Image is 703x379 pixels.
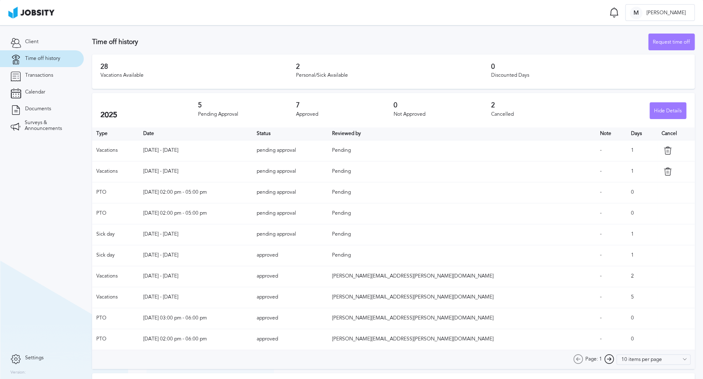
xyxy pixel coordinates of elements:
[8,7,54,18] img: ab4bad089aa723f57921c736e9817d99.png
[332,231,351,237] span: Pending
[92,203,139,224] td: PTO
[332,273,494,279] span: [PERSON_NAME][EMAIL_ADDRESS][PERSON_NAME][DOMAIN_NAME]
[252,329,328,350] td: approved
[394,112,491,117] div: Not Approved
[296,101,393,109] h3: 7
[585,356,602,362] span: Page: 1
[139,287,252,308] td: [DATE] - [DATE]
[92,38,648,46] h3: Time off history
[600,168,602,174] span: -
[296,112,393,117] div: Approved
[600,231,602,237] span: -
[92,127,139,140] th: Type
[10,370,26,375] label: Version:
[332,210,351,216] span: Pending
[139,182,252,203] td: [DATE] 02:00 pm - 05:00 pm
[627,287,657,308] td: 5
[139,308,252,329] td: [DATE] 03:00 pm - 06:00 pm
[600,147,602,153] span: -
[491,63,686,70] h3: 0
[139,245,252,266] td: [DATE] - [DATE]
[491,101,589,109] h3: 2
[25,355,44,361] span: Settings
[332,189,351,195] span: Pending
[596,127,627,140] th: Toggle SortBy
[100,63,296,70] h3: 28
[600,210,602,216] span: -
[92,140,139,161] td: Vacations
[92,287,139,308] td: Vacations
[252,266,328,287] td: approved
[642,10,690,16] span: [PERSON_NAME]
[627,127,657,140] th: Days
[627,224,657,245] td: 1
[332,336,494,342] span: [PERSON_NAME][EMAIL_ADDRESS][PERSON_NAME][DOMAIN_NAME]
[648,34,695,50] button: Request time off
[139,266,252,287] td: [DATE] - [DATE]
[100,73,296,78] div: Vacations Available
[600,273,602,279] span: -
[627,308,657,329] td: 0
[252,127,328,140] th: Toggle SortBy
[252,224,328,245] td: pending approval
[100,111,198,119] h2: 2025
[92,245,139,266] td: Sick day
[627,329,657,350] td: 0
[139,127,252,140] th: Toggle SortBy
[25,106,51,112] span: Documents
[25,120,73,132] span: Surveys & Announcements
[139,140,252,161] td: [DATE] - [DATE]
[139,203,252,224] td: [DATE] 02:00 pm - 05:00 pm
[92,224,139,245] td: Sick day
[600,315,602,321] span: -
[252,245,328,266] td: approved
[649,34,694,51] div: Request time off
[394,101,491,109] h3: 0
[491,112,589,117] div: Cancelled
[332,315,494,321] span: [PERSON_NAME][EMAIL_ADDRESS][PERSON_NAME][DOMAIN_NAME]
[139,224,252,245] td: [DATE] - [DATE]
[252,308,328,329] td: approved
[296,73,491,78] div: Personal/Sick Available
[600,189,602,195] span: -
[630,7,642,19] div: M
[252,287,328,308] td: approved
[25,73,53,78] span: Transactions
[627,161,657,182] td: 1
[627,245,657,266] td: 1
[92,161,139,182] td: Vacations
[92,266,139,287] td: Vacations
[198,101,296,109] h3: 5
[328,127,596,140] th: Toggle SortBy
[625,4,695,21] button: M[PERSON_NAME]
[650,103,686,119] div: Hide Details
[92,308,139,329] td: PTO
[491,73,686,78] div: Discounted Days
[649,102,686,119] button: Hide Details
[198,112,296,117] div: Pending Approval
[139,329,252,350] td: [DATE] 02:00 pm - 06:00 pm
[627,140,657,161] td: 1
[627,266,657,287] td: 2
[92,329,139,350] td: PTO
[252,140,328,161] td: pending approval
[332,147,351,153] span: Pending
[332,294,494,300] span: [PERSON_NAME][EMAIL_ADDRESS][PERSON_NAME][DOMAIN_NAME]
[25,89,45,95] span: Calendar
[600,294,602,300] span: -
[252,182,328,203] td: pending approval
[332,252,351,258] span: Pending
[627,203,657,224] td: 0
[139,161,252,182] td: [DATE] - [DATE]
[92,182,139,203] td: PTO
[252,203,328,224] td: pending approval
[296,63,491,70] h3: 2
[252,161,328,182] td: pending approval
[657,127,695,140] th: Cancel
[600,252,602,258] span: -
[332,168,351,174] span: Pending
[25,39,39,45] span: Client
[25,56,60,62] span: Time off history
[600,336,602,342] span: -
[627,182,657,203] td: 0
